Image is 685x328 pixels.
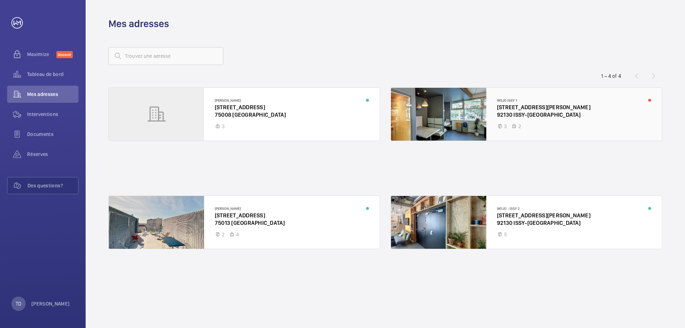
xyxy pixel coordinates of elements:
[27,71,78,78] span: Tableau de bord
[601,72,621,80] div: 1 – 4 of 4
[27,51,56,58] span: Maximize
[27,111,78,118] span: Interventions
[56,51,73,58] span: Discover
[27,91,78,98] span: Mes adresses
[27,182,78,189] span: Des questions?
[31,300,70,307] p: [PERSON_NAME]
[108,47,223,65] input: Trouvez une adresse
[108,17,169,30] h1: Mes adresses
[16,300,21,307] p: TD
[27,131,78,138] span: Documents
[27,151,78,158] span: Réserves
